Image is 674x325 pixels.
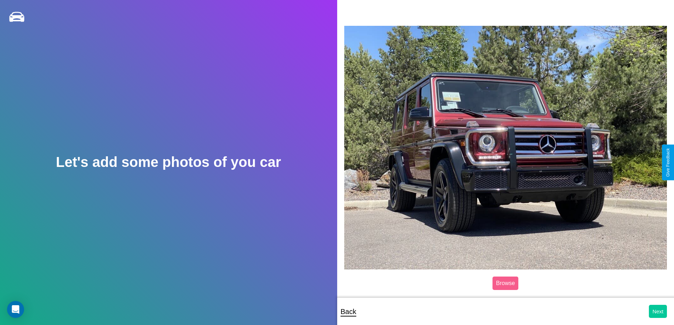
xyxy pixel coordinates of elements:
[56,154,281,170] h2: Let's add some photos of you car
[492,277,518,290] label: Browse
[344,26,667,269] img: posted
[649,305,667,318] button: Next
[666,148,670,177] div: Give Feedback
[7,301,24,318] div: Open Intercom Messenger
[341,305,356,318] p: Back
